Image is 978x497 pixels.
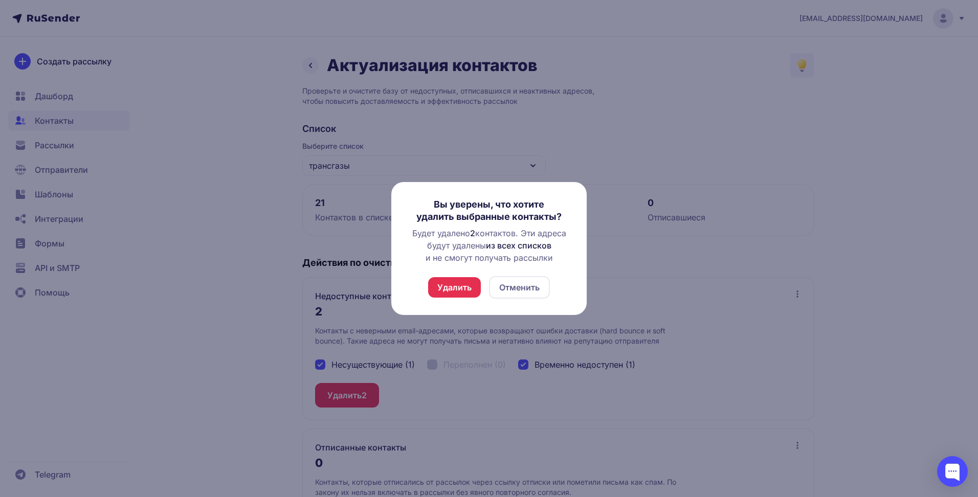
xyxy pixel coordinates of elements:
[470,228,475,238] span: 2
[408,227,570,264] div: Будет удалено контактов. Эти адреса будут удалены и не смогут получать рассылки
[428,277,481,298] button: Удалить
[486,240,551,251] span: из всех списков
[408,198,570,223] h3: Вы уверены, что хотите удалить выбранные контакты?
[489,276,550,299] button: Отменить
